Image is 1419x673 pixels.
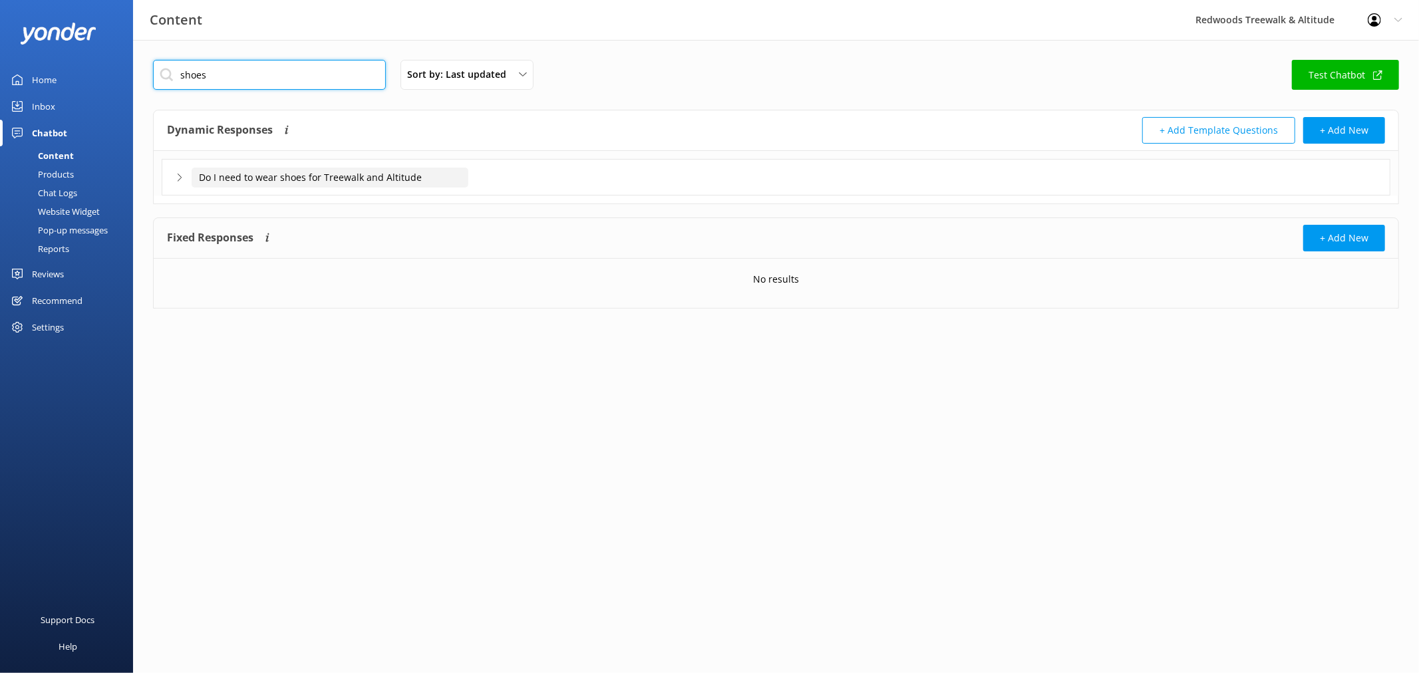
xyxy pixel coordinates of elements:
a: Reports [8,239,133,258]
div: Chatbot [32,120,67,146]
button: + Add New [1303,117,1385,144]
div: Pop-up messages [8,221,108,239]
div: Reviews [32,261,64,287]
a: Products [8,165,133,184]
div: Help [59,633,77,660]
div: Products [8,165,74,184]
span: Sort by: Last updated [407,67,514,82]
a: Test Chatbot [1292,60,1399,90]
p: No results [753,272,799,287]
h4: Dynamic Responses [167,117,273,144]
a: Website Widget [8,202,133,221]
a: Content [8,146,133,165]
div: Home [32,67,57,93]
h3: Content [150,9,202,31]
div: Website Widget [8,202,100,221]
a: Chat Logs [8,184,133,202]
button: + Add Template Questions [1142,117,1295,144]
a: Pop-up messages [8,221,133,239]
div: Inbox [32,93,55,120]
div: Chat Logs [8,184,77,202]
h4: Fixed Responses [167,225,253,251]
div: Recommend [32,287,82,314]
div: Settings [32,314,64,340]
img: yonder-white-logo.png [20,23,96,45]
input: Search all Chatbot Content [153,60,386,90]
div: Content [8,146,74,165]
div: Reports [8,239,69,258]
button: + Add New [1303,225,1385,251]
div: Support Docs [41,606,95,633]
